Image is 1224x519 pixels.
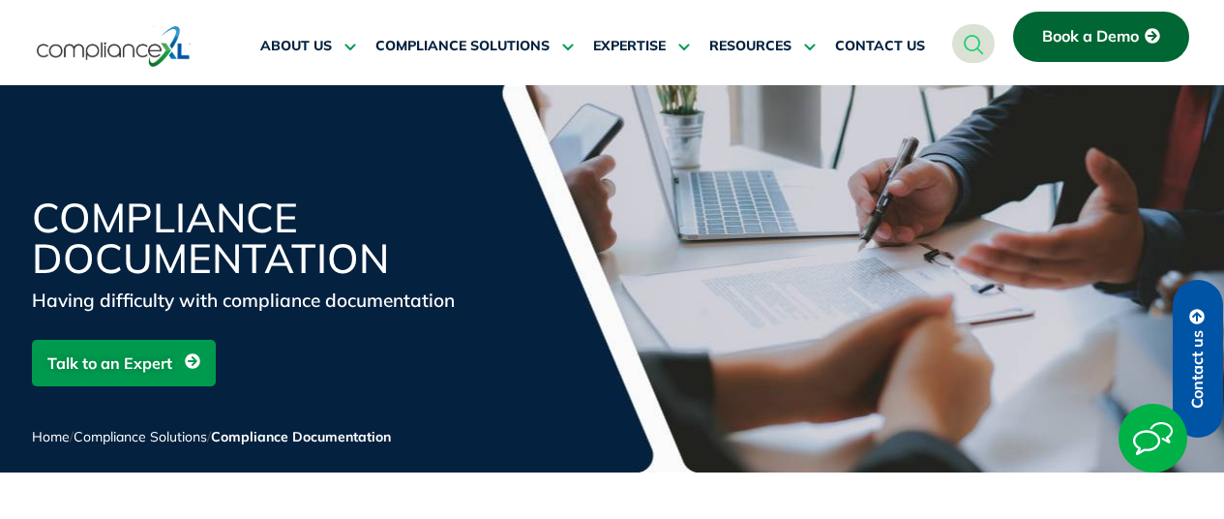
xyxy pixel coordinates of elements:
span: Compliance Documentation [211,428,391,445]
a: ABOUT US [260,23,356,70]
a: navsearch-button [952,24,995,63]
span: ABOUT US [260,38,332,55]
h1: Compliance Documentation [32,198,496,279]
span: Book a Demo [1042,28,1139,46]
a: CONTACT US [835,23,925,70]
span: COMPLIANCE SOLUTIONS [375,38,550,55]
img: Start Chat [1119,404,1187,473]
a: Book a Demo [1013,12,1189,62]
span: CONTACT US [835,38,925,55]
a: RESOURCES [709,23,816,70]
span: Contact us [1189,330,1207,409]
div: Having difficulty with compliance documentation [32,287,496,314]
span: RESOURCES [709,38,791,55]
a: Compliance Solutions [74,428,207,445]
a: Talk to an Expert [32,340,216,386]
span: Talk to an Expert [47,345,172,382]
a: Contact us [1173,280,1223,438]
a: COMPLIANCE SOLUTIONS [375,23,574,70]
img: logo-one.svg [37,24,191,69]
span: EXPERTISE [593,38,666,55]
span: / / [32,428,391,445]
a: EXPERTISE [593,23,690,70]
a: Home [32,428,70,445]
